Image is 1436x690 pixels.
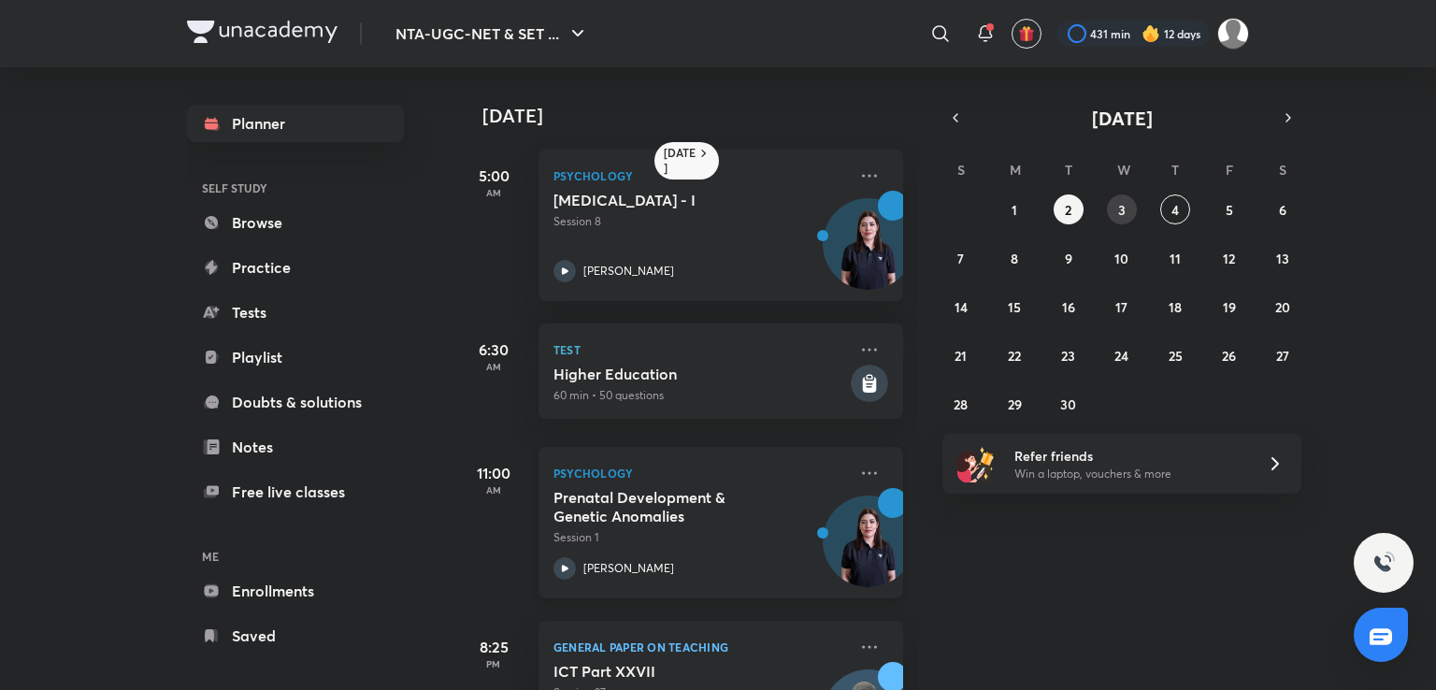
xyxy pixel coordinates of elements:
button: September 1, 2025 [999,194,1029,224]
abbr: September 2, 2025 [1065,201,1071,219]
h5: 6:30 [456,338,531,361]
button: September 20, 2025 [1268,292,1298,322]
a: Saved [187,617,404,654]
p: Psychology [553,462,847,484]
p: 60 min • 50 questions [553,387,847,404]
button: September 4, 2025 [1160,194,1190,224]
button: September 9, 2025 [1054,243,1084,273]
abbr: September 1, 2025 [1012,201,1017,219]
a: Company Logo [187,21,337,48]
a: Playlist [187,338,404,376]
button: September 23, 2025 [1054,340,1084,370]
a: Tests [187,294,404,331]
a: Free live classes [187,473,404,510]
button: September 22, 2025 [999,340,1029,370]
abbr: September 21, 2025 [955,347,967,365]
abbr: September 28, 2025 [954,395,968,413]
button: September 18, 2025 [1160,292,1190,322]
a: Doubts & solutions [187,383,404,421]
button: September 3, 2025 [1107,194,1137,224]
button: September 26, 2025 [1214,340,1244,370]
abbr: September 12, 2025 [1223,250,1235,267]
p: PM [456,658,531,669]
button: September 21, 2025 [946,340,976,370]
a: Enrollments [187,572,404,610]
button: NTA-UGC-NET & SET ... [384,15,600,52]
abbr: Saturday [1279,161,1286,179]
abbr: September 5, 2025 [1226,201,1233,219]
abbr: September 7, 2025 [957,250,964,267]
img: Avatar [824,506,913,596]
button: September 11, 2025 [1160,243,1190,273]
button: September 19, 2025 [1214,292,1244,322]
p: AM [456,187,531,198]
button: September 17, 2025 [1107,292,1137,322]
button: September 10, 2025 [1107,243,1137,273]
button: September 27, 2025 [1268,340,1298,370]
abbr: September 15, 2025 [1008,298,1021,316]
img: Company Logo [187,21,337,43]
abbr: September 16, 2025 [1062,298,1075,316]
p: Test [553,338,847,361]
button: September 29, 2025 [999,389,1029,419]
abbr: September 22, 2025 [1008,347,1021,365]
abbr: September 27, 2025 [1276,347,1289,365]
h6: ME [187,540,404,572]
abbr: Wednesday [1117,161,1130,179]
img: Avatar [824,208,913,298]
button: September 14, 2025 [946,292,976,322]
abbr: Friday [1226,161,1233,179]
button: September 28, 2025 [946,389,976,419]
button: September 5, 2025 [1214,194,1244,224]
abbr: September 29, 2025 [1008,395,1022,413]
button: September 16, 2025 [1054,292,1084,322]
span: [DATE] [1092,106,1153,131]
h5: Prenatal Development & Genetic Anomalies [553,488,786,525]
h5: 5:00 [456,165,531,187]
h5: Neuropsychological Tests - I [553,191,786,209]
abbr: September 9, 2025 [1065,250,1072,267]
button: avatar [1012,19,1041,49]
img: streak [1142,24,1160,43]
h5: Higher Education [553,365,847,383]
abbr: September 6, 2025 [1279,201,1286,219]
abbr: September 18, 2025 [1169,298,1182,316]
p: AM [456,484,531,496]
abbr: Sunday [957,161,965,179]
abbr: September 14, 2025 [955,298,968,316]
button: September 13, 2025 [1268,243,1298,273]
h6: SELF STUDY [187,172,404,204]
p: Win a laptop, vouchers & more [1014,466,1244,482]
abbr: September 20, 2025 [1275,298,1290,316]
abbr: September 13, 2025 [1276,250,1289,267]
abbr: September 4, 2025 [1171,201,1179,219]
p: AM [456,361,531,372]
h5: 11:00 [456,462,531,484]
p: General Paper on Teaching [553,636,847,658]
a: Planner [187,105,404,142]
p: Psychology [553,165,847,187]
button: September 8, 2025 [999,243,1029,273]
h6: Refer friends [1014,446,1244,466]
a: Browse [187,204,404,241]
button: September 12, 2025 [1214,243,1244,273]
p: Session 8 [553,213,847,230]
abbr: September 24, 2025 [1114,347,1128,365]
abbr: September 8, 2025 [1011,250,1018,267]
p: [PERSON_NAME] [583,560,674,577]
img: Atia khan [1217,18,1249,50]
a: Notes [187,428,404,466]
abbr: Monday [1010,161,1021,179]
abbr: September 26, 2025 [1222,347,1236,365]
abbr: September 17, 2025 [1115,298,1127,316]
button: September 15, 2025 [999,292,1029,322]
p: [PERSON_NAME] [583,263,674,280]
p: Session 1 [553,529,847,546]
button: September 6, 2025 [1268,194,1298,224]
abbr: September 3, 2025 [1118,201,1126,219]
abbr: Thursday [1171,161,1179,179]
button: September 7, 2025 [946,243,976,273]
abbr: September 25, 2025 [1169,347,1183,365]
button: September 2, 2025 [1054,194,1084,224]
h6: [DATE] [664,146,696,176]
